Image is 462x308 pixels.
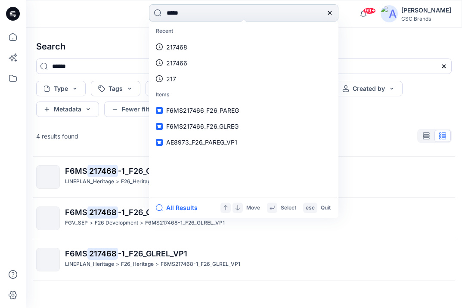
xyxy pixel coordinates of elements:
[166,43,187,52] p: 217468
[146,81,200,96] button: Status
[95,219,138,228] p: F26 Development
[335,81,403,96] button: Created by
[401,5,451,15] div: [PERSON_NAME]
[166,107,239,114] span: F6MS217466_F26_PAREG
[151,39,337,55] a: 217468
[306,203,315,213] p: esc
[65,219,88,228] p: FGV_SEP
[118,166,187,176] span: -1_F26_GLREL_VP1
[65,260,114,269] p: LINEPLAN_Heritage
[116,260,119,269] p: >
[151,102,337,118] a: F6MS217466_F26_PAREG
[36,132,78,141] p: 4 results found
[36,81,86,96] button: Type
[246,203,260,213] p: Move
[166,123,239,130] span: F6MS217466_F26_GLREG
[151,134,337,150] a: AE8973_F26_PAREG_VP1
[31,160,457,194] a: F6MS217468-1_F26_GLREL_VP1LINEPLAN_Heritage>F26_Heritage>F6MS217468-1_F26_GLREL_VP1
[151,23,337,39] p: Recent
[65,208,87,217] span: F6MS
[121,260,154,269] p: F26_Heritage
[87,206,118,218] mark: 217468
[381,5,398,22] img: avatar
[104,102,166,117] button: Fewer filters
[321,203,331,213] p: Quit
[91,81,140,96] button: Tags
[166,59,187,68] p: 217466
[36,102,99,117] button: Metadata
[151,55,337,71] a: 217466
[140,219,143,228] p: >
[65,177,114,186] p: LINEPLAN_Heritage
[151,71,337,87] a: 217
[31,243,457,277] a: F6MS217468-1_F26_GLREL_VP1LINEPLAN_Heritage>F26_Heritage>F6MS217468-1_F26_GLREL_VP1
[281,203,296,213] p: Select
[29,34,459,59] h4: Search
[118,208,187,217] span: -1_F26_GLREL_VP1
[166,139,237,146] span: AE8973_F26_PAREG_VP1
[166,74,176,83] p: 217
[121,177,154,186] p: F26_Heritage
[65,166,87,176] span: F6MS
[87,247,118,259] mark: 217468
[145,219,225,228] p: F6MS217468-1_F26_GLREL_VP1
[87,165,118,177] mark: 217468
[31,201,457,235] a: F6MS217468-1_F26_GLREL_VP1FGV_SEP>F26 Development>F6MS217468-1_F26_GLREL_VP1
[151,118,337,134] a: F6MS217466_F26_GLREG
[156,203,203,213] button: All Results
[90,219,93,228] p: >
[155,260,159,269] p: >
[116,177,119,186] p: >
[118,249,187,258] span: -1_F26_GLREL_VP1
[151,87,337,103] p: Items
[363,7,376,14] span: 99+
[401,15,451,22] div: CSC Brands
[161,260,240,269] p: F6MS217468-1_F26_GLREL_VP1
[65,249,87,258] span: F6MS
